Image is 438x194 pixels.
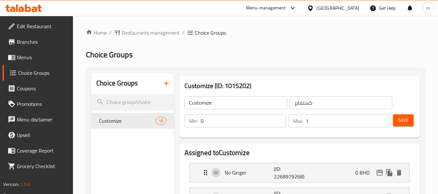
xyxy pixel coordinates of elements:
[17,131,68,139] span: Upsell
[156,117,166,125] div: Choices
[225,169,274,177] p: No Ginger
[274,165,307,180] p: (ID: 2268979268)
[3,96,73,112] a: Promotions
[20,180,30,188] span: 1.0.0
[426,5,430,12] span: m
[109,29,112,37] li: /
[195,29,226,37] span: Choice Groups
[18,69,68,77] span: Choice Groups
[385,168,394,177] button: duplicate
[189,117,198,125] p: Min:
[394,168,404,177] button: delete
[86,47,133,62] span: Choice Groups
[91,113,174,129] div: Customize18
[3,112,73,127] a: Menu disclaimer
[3,65,73,81] a: Choice Groups
[316,5,359,12] div: [GEOGRAPHIC_DATA]
[91,94,174,110] input: search
[246,4,286,12] div: Menu-management
[3,127,73,143] a: Upsell
[182,29,184,37] li: /
[156,118,166,124] span: 18
[17,38,68,46] span: Branches
[184,160,415,185] li: Expand
[17,147,68,154] span: Coverage Report
[3,81,73,96] a: Coupons
[114,29,180,37] a: Restaurants management
[393,114,414,126] button: Save
[17,22,68,30] span: Edit Restaurant
[96,78,138,88] h2: Choice Groups
[17,85,68,92] span: Coupons
[3,180,19,188] span: Version:
[375,168,385,177] button: edit
[3,158,73,174] a: Grocery Checklist
[190,163,409,182] div: Expand
[17,100,68,108] span: Promotions
[3,50,73,65] a: Menus
[99,117,156,125] span: Customize
[3,34,73,50] a: Branches
[3,18,73,34] a: Edit Restaurant
[293,117,303,125] p: Max:
[17,116,68,123] span: Menu disclaimer
[86,29,107,37] a: Home
[86,29,425,37] nav: breadcrumb
[184,148,415,158] h2: Assigned to Customize
[122,29,180,37] span: Restaurants management
[3,143,73,158] a: Coverage Report
[398,116,408,124] span: Save
[184,81,415,91] h3: Customize (ID: 1015202)
[355,169,375,177] p: 0 BHD
[17,53,68,61] span: Menus
[17,162,68,170] span: Grocery Checklist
